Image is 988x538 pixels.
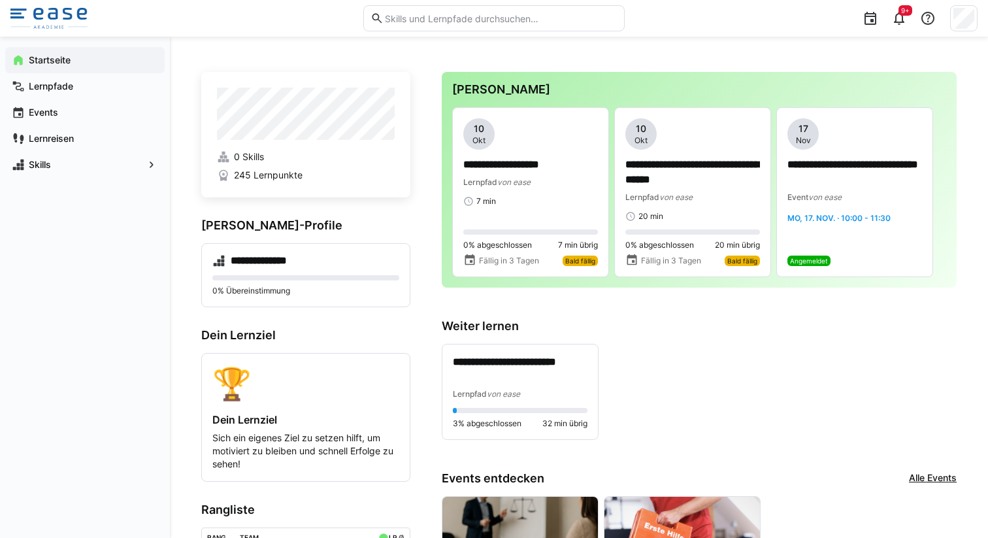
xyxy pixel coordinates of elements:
span: 0 Skills [234,150,264,163]
span: Lernpfad [625,192,659,202]
h3: [PERSON_NAME]-Profile [201,218,410,233]
span: Mo, 17. Nov. · 10:00 - 11:30 [787,213,891,223]
span: 10 [636,122,646,135]
span: 20 min [638,211,663,222]
span: Okt [472,135,486,146]
span: Fällig in 3 Tagen [479,256,539,266]
h3: Events entdecken [442,471,544,486]
p: 0% Übereinstimmung [212,286,399,296]
div: 🏆 [212,364,399,403]
h3: Weiter lernen [442,319,957,333]
h3: Dein Lernziel [201,328,410,343]
span: von ease [659,192,693,202]
span: Bald fällig [727,257,757,265]
span: 32 min übrig [542,418,587,429]
h4: Dein Lernziel [212,413,399,426]
h3: [PERSON_NAME] [452,82,946,97]
span: von ease [487,389,520,399]
span: 9+ [901,7,910,14]
span: 10 [474,122,484,135]
span: 3% abgeschlossen [453,418,521,429]
p: Sich ein eigenes Ziel zu setzen hilft, um motiviert zu bleiben und schnell Erfolge zu sehen! [212,431,399,471]
span: 20 min übrig [715,240,760,250]
span: Bald fällig [565,257,595,265]
span: Angemeldet [790,257,828,265]
span: Okt [634,135,648,146]
span: Fällig in 3 Tagen [641,256,701,266]
span: 7 min [476,196,496,207]
h3: Rangliste [201,503,410,517]
span: 17 [799,122,808,135]
span: 0% abgeschlossen [625,240,694,250]
span: Event [787,192,808,202]
span: Nov [796,135,811,146]
span: Lernpfad [463,177,497,187]
input: Skills und Lernpfade durchsuchen… [384,12,617,24]
a: Alle Events [909,471,957,486]
a: 0 Skills [217,150,395,163]
span: 0% abgeschlossen [463,240,532,250]
span: von ease [497,177,531,187]
span: Lernpfad [453,389,487,399]
span: 245 Lernpunkte [234,169,303,182]
span: 7 min übrig [558,240,598,250]
span: von ease [808,192,842,202]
